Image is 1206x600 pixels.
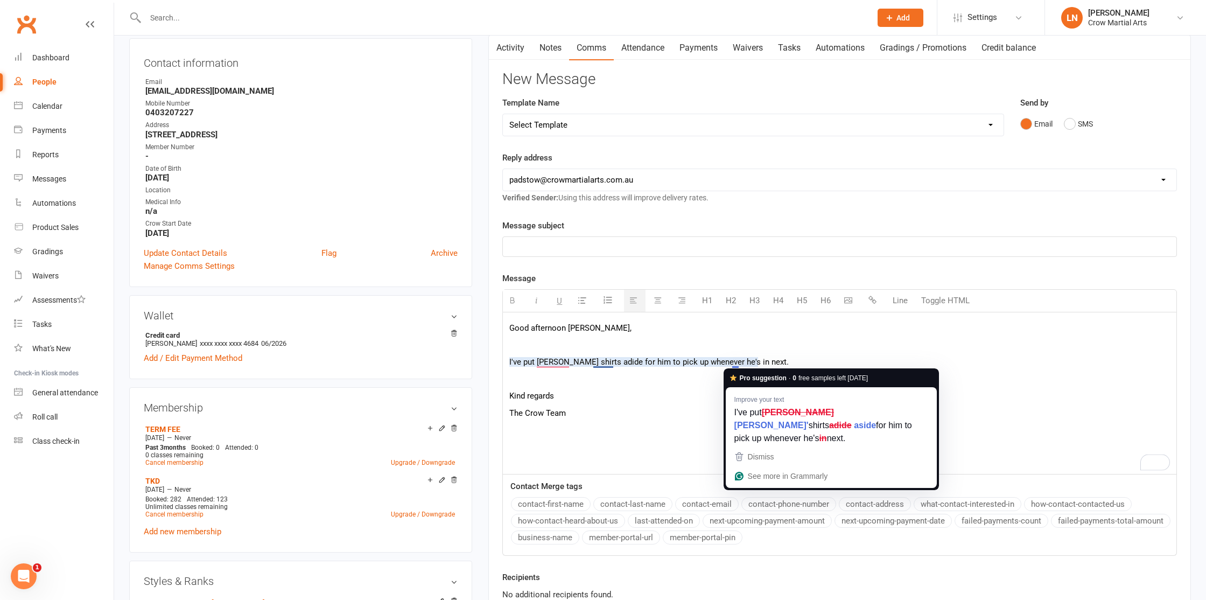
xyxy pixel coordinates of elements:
button: H4 [768,290,789,311]
button: failed-payments-count [955,514,1048,528]
a: Automations [808,36,872,60]
a: Add new membership [144,527,221,536]
button: how-contact-contacted-us [1024,497,1132,511]
strong: [DATE] [145,228,458,238]
p: The Crow Team [509,407,1170,420]
div: Location [145,185,458,196]
div: Assessments [32,296,86,304]
button: H2 [720,290,741,311]
button: Email [1020,114,1053,134]
button: H5 [791,290,812,311]
strong: [EMAIL_ADDRESS][DOMAIN_NAME] [145,86,458,96]
a: Archive [431,247,458,260]
span: 06/2026 [261,339,286,347]
a: Product Sales [14,215,114,240]
span: Never [174,434,191,442]
div: Automations [32,199,76,207]
button: last-attended-on [628,514,700,528]
button: Insert link [863,290,885,311]
strong: n/a [145,206,458,216]
a: Clubworx [13,11,40,38]
div: LN [1061,7,1083,29]
a: Activity [489,36,532,60]
button: SMS [1064,114,1093,134]
a: General attendance kiosk mode [14,381,114,405]
a: Cancel membership [145,459,204,466]
div: Calendar [32,102,62,110]
div: General attendance [32,388,98,397]
span: Past 3 [145,444,164,451]
button: how-contact-heard-about-us [511,514,625,528]
li: [PERSON_NAME] [144,330,458,349]
span: Attended: 0 [225,444,258,451]
a: TKD [145,477,160,485]
span: [DATE] [145,434,164,442]
h3: Wallet [144,310,458,322]
button: next-upcoming-payment-amount [703,514,832,528]
div: Dashboard [32,53,69,62]
p: Kind regards [509,389,1170,402]
button: Align text left [624,290,646,312]
span: [DATE] [145,486,164,493]
span: Booked: 0 [191,444,220,451]
a: Update Contact Details [144,247,227,260]
a: What's New [14,337,114,361]
a: Manage Comms Settings [144,260,235,273]
a: Upgrade / Downgrade [391,459,455,466]
button: Line [887,290,913,311]
a: Attendance [614,36,672,60]
a: Payments [672,36,725,60]
div: Email [145,77,458,87]
p: I've put [PERSON_NAME] shirts adide for him to pick up whenever he's in next. [509,355,1170,368]
a: Add / Edit Payment Method [144,352,242,365]
button: Add [878,9,923,27]
h3: Styles & Ranks [144,575,458,587]
button: Align text right [672,290,694,312]
a: Class kiosk mode [14,429,114,454]
div: Product Sales [32,223,79,232]
button: Italic [527,290,549,312]
button: failed-payments-total-amount [1051,514,1170,528]
span: Unlimited classes remaining [145,503,228,511]
a: Gradings / Promotions [872,36,974,60]
button: Underline [551,290,570,312]
button: Ordered List [597,290,621,311]
div: Messages [32,175,66,183]
div: Payments [32,126,66,135]
div: Member Number [145,142,458,152]
a: Gradings [14,240,114,264]
a: Credit balance [974,36,1043,60]
h3: New Message [502,71,1177,88]
label: Message [502,272,536,285]
button: next-upcoming-payment-date [835,514,952,528]
a: Automations [14,191,114,215]
a: TERM FEE [145,425,180,434]
button: contact-address [839,497,911,511]
button: what-contact-interested-in [914,497,1021,511]
button: contact-last-name [593,497,672,511]
a: Reports [14,143,114,167]
div: Mobile Number [145,99,458,109]
div: Crow Martial Arts [1088,18,1149,27]
span: 0 classes remaining [145,451,204,459]
div: Date of Birth [145,164,458,174]
a: Upgrade / Downgrade [391,511,455,518]
a: Tasks [14,312,114,337]
a: Roll call [14,405,114,429]
button: contact-first-name [511,497,591,511]
span: Never [174,486,191,493]
a: Dashboard [14,46,114,70]
div: Reports [32,150,59,159]
div: months [143,444,188,451]
span: Using this address will improve delivery rates. [502,193,709,202]
a: Payments [14,118,114,143]
button: member-portal-pin [663,531,742,545]
strong: [DATE] [145,173,458,183]
a: Flag [321,247,336,260]
a: Messages [14,167,114,191]
button: contact-phone-number [741,497,836,511]
span: xxxx xxxx xxxx 4684 [200,339,258,347]
label: Template Name [502,96,559,109]
button: business-name [511,531,579,545]
button: H3 [744,290,765,311]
